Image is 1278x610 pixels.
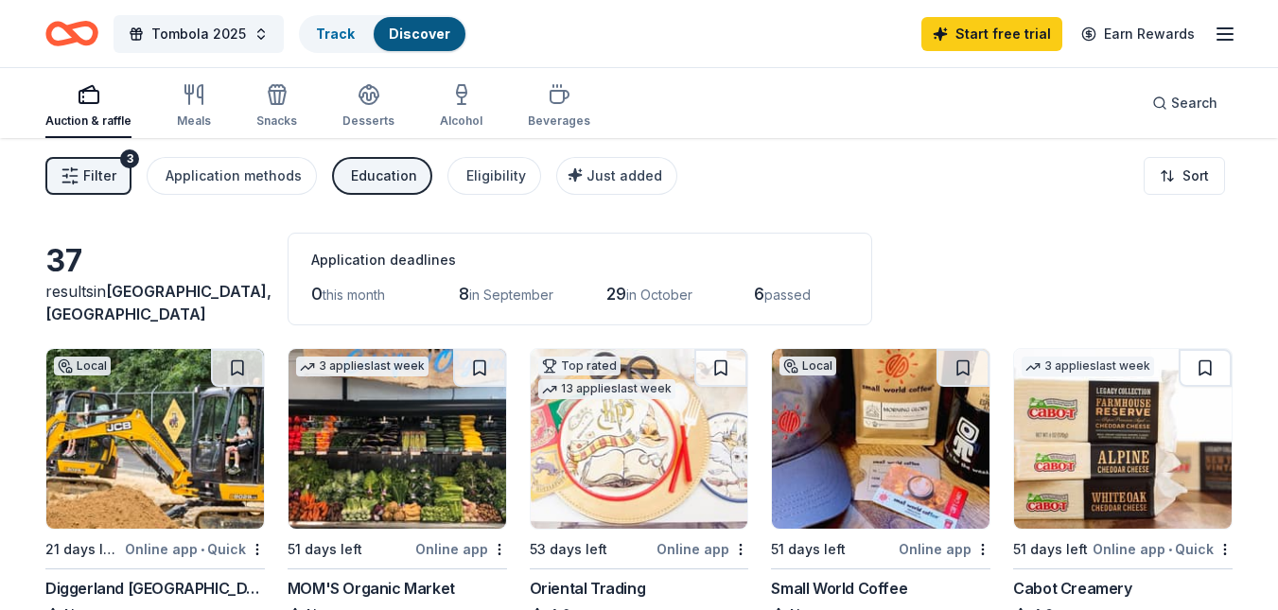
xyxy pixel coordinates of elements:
div: Top rated [538,357,621,375]
img: Image for Cabot Creamery [1014,349,1232,529]
div: Online app Quick [125,537,265,561]
div: Desserts [342,113,394,129]
button: Snacks [256,76,297,138]
div: MOM'S Organic Market [288,577,455,600]
div: Application methods [166,165,302,187]
div: 21 days left [45,538,121,561]
div: Oriental Trading [530,577,646,600]
button: Meals [177,76,211,138]
div: results [45,280,265,325]
span: • [201,542,204,557]
span: in [45,282,271,323]
span: this month [323,287,385,303]
div: Local [779,357,836,375]
button: Desserts [342,76,394,138]
span: 6 [754,284,764,304]
button: TrackDiscover [299,15,467,53]
button: Eligibility [447,157,541,195]
div: 3 applies last week [1022,357,1154,376]
div: Online app [657,537,748,561]
div: Diggerland [GEOGRAPHIC_DATA] [45,577,265,600]
a: Start free trial [921,17,1062,51]
span: Filter [83,165,116,187]
button: Beverages [528,76,590,138]
button: Just added [556,157,677,195]
span: [GEOGRAPHIC_DATA], [GEOGRAPHIC_DATA] [45,282,271,323]
button: Alcohol [440,76,482,138]
span: Sort [1182,165,1209,187]
div: Meals [177,113,211,129]
div: 3 applies last week [296,357,429,376]
div: 3 [120,149,139,168]
span: Just added [586,167,662,183]
a: Earn Rewards [1070,17,1206,51]
div: 37 [45,242,265,280]
a: Home [45,11,98,56]
div: 13 applies last week [538,379,675,399]
span: Search [1171,92,1217,114]
div: 51 days left [1013,538,1088,561]
div: Beverages [528,113,590,129]
button: Search [1137,84,1233,122]
div: Small World Coffee [771,577,907,600]
div: Education [351,165,417,187]
span: 0 [311,284,323,304]
span: in September [469,287,553,303]
button: Sort [1144,157,1225,195]
a: Discover [389,26,450,42]
span: in October [626,287,692,303]
div: Alcohol [440,113,482,129]
img: Image for MOM'S Organic Market [289,349,506,529]
img: Image for Small World Coffee [772,349,989,529]
div: Auction & raffle [45,113,131,129]
img: Image for Diggerland USA [46,349,264,529]
img: Image for Oriental Trading [531,349,748,529]
button: Filter3 [45,157,131,195]
button: Tombola 2025 [114,15,284,53]
span: 8 [459,284,469,304]
span: • [1168,542,1172,557]
div: 53 days left [530,538,607,561]
a: Track [316,26,355,42]
span: 29 [606,284,626,304]
button: Application methods [147,157,317,195]
div: Application deadlines [311,249,849,271]
span: passed [764,287,811,303]
button: Auction & raffle [45,76,131,138]
div: 51 days left [771,538,846,561]
div: 51 days left [288,538,362,561]
div: Local [54,357,111,375]
span: Tombola 2025 [151,23,246,45]
div: Online app Quick [1093,537,1233,561]
div: Eligibility [466,165,526,187]
div: Snacks [256,113,297,129]
div: Online app [415,537,507,561]
button: Education [332,157,432,195]
div: Online app [899,537,990,561]
div: Cabot Creamery [1013,577,1131,600]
